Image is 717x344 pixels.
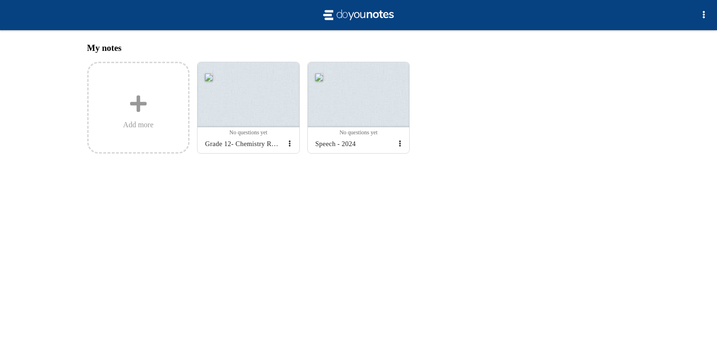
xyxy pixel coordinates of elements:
[321,8,396,23] img: svg+xml;base64,PHN2ZyB2aWV3Qm94PSItMiAtMiAyMCA0IiB4bWxucz0iaHR0cDovL3d3dy53My5vcmcvMjAwMC9zdmciPj...
[87,43,630,53] h3: My notes
[694,6,713,25] button: Options
[201,136,284,151] div: Grade 12- Chemistry Resource Book- (Unit 1, 2, 3 & 6)- English
[312,136,395,151] div: Speech - 2024
[123,121,153,129] span: Add more
[197,62,300,154] a: No questions yetGrade 12- Chemistry Resource Book- (Unit 1, 2, 3 & 6)- English
[230,129,268,136] span: No questions yet
[339,129,378,136] span: No questions yet
[307,62,410,154] a: No questions yetSpeech - 2024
